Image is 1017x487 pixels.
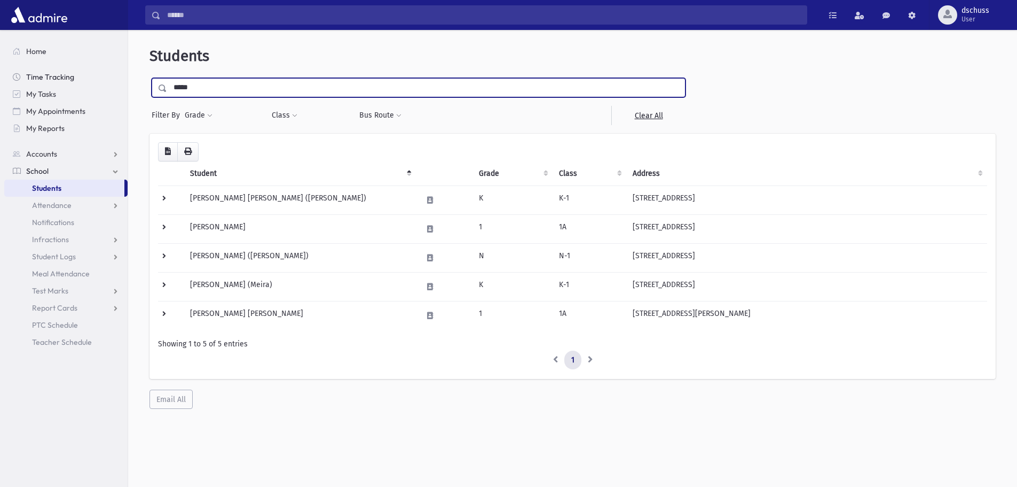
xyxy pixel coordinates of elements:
a: My Reports [4,120,128,137]
th: Address: activate to sort column ascending [626,161,987,186]
span: Time Tracking [26,72,74,82]
span: Report Cards [32,303,77,313]
a: PTC Schedule [4,316,128,334]
td: N-1 [553,243,626,272]
button: Class [271,106,298,125]
button: CSV [158,142,178,161]
td: K [472,272,553,301]
a: Teacher Schedule [4,334,128,351]
td: [STREET_ADDRESS] [626,214,987,243]
td: [PERSON_NAME] [PERSON_NAME] [184,301,416,330]
span: Student Logs [32,252,76,261]
td: [PERSON_NAME] [PERSON_NAME] ([PERSON_NAME]) [184,185,416,214]
span: User [961,15,989,24]
a: School [4,163,128,180]
a: Meal Attendance [4,265,128,282]
span: My Tasks [26,89,56,99]
a: Home [4,43,128,60]
span: Filter By [152,110,184,121]
a: Accounts [4,145,128,163]
td: N [472,243,553,272]
span: Notifications [32,218,74,227]
td: [STREET_ADDRESS] [626,272,987,301]
td: K-1 [553,185,626,214]
a: Attendance [4,197,128,214]
span: PTC Schedule [32,320,78,330]
span: Accounts [26,149,57,159]
td: 1 [472,301,553,330]
img: AdmirePro [9,4,70,26]
th: Student: activate to sort column descending [184,161,416,186]
td: [STREET_ADDRESS] [626,243,987,272]
span: Meal Attendance [32,269,90,279]
button: Email All [149,390,193,409]
td: 1A [553,214,626,243]
span: Infractions [32,235,69,244]
td: [PERSON_NAME] (Meira) [184,272,416,301]
a: Students [4,180,124,197]
span: My Appointments [26,106,85,116]
span: Attendance [32,200,72,210]
input: Search [161,5,807,25]
td: [PERSON_NAME] ([PERSON_NAME]) [184,243,416,272]
span: dschuss [961,6,989,15]
span: My Reports [26,123,65,133]
td: 1 [472,214,553,243]
a: 1 [564,351,581,370]
div: Showing 1 to 5 of 5 entries [158,338,987,350]
a: Report Cards [4,299,128,316]
td: [PERSON_NAME] [184,214,416,243]
span: Students [32,183,61,193]
span: School [26,166,49,176]
td: [STREET_ADDRESS] [626,185,987,214]
a: Clear All [611,106,685,125]
span: Test Marks [32,286,68,296]
a: Student Logs [4,248,128,265]
td: 1A [553,301,626,330]
td: [STREET_ADDRESS][PERSON_NAME] [626,301,987,330]
button: Grade [184,106,213,125]
button: Print [177,142,199,161]
a: My Tasks [4,86,128,103]
a: Notifications [4,214,128,231]
a: Infractions [4,231,128,248]
a: Test Marks [4,282,128,299]
span: Students [149,47,209,65]
span: Home [26,47,46,56]
button: Bus Route [359,106,402,125]
td: K [472,185,553,214]
th: Class: activate to sort column ascending [553,161,626,186]
td: K-1 [553,272,626,301]
a: My Appointments [4,103,128,120]
th: Grade: activate to sort column ascending [472,161,553,186]
a: Time Tracking [4,68,128,86]
span: Teacher Schedule [32,337,92,347]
